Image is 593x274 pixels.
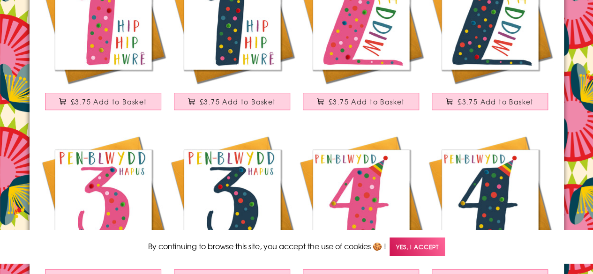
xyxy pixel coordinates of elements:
[432,93,548,110] button: £3.75 Add to Basket
[297,133,426,262] img: Welsh Age 4 Pink Birthday Card, Penblwydd Hapus, Embellished with Pompoms
[458,97,534,106] span: £3.75 Add to Basket
[426,133,555,262] img: Welsh Age 4 Blue Birthday Card, Penblwydd Hapus, Embellished with Pompoms
[390,237,445,256] span: Yes, I accept
[45,93,161,110] button: £3.75 Add to Basket
[200,97,276,106] span: £3.75 Add to Basket
[39,133,168,262] img: Welsh Age 3 Pink Birthday Card, Penblwydd Hapus, Embellished with Pompoms
[329,97,405,106] span: £3.75 Add to Basket
[71,97,147,106] span: £3.75 Add to Basket
[303,93,419,110] button: £3.75 Add to Basket
[168,133,297,262] img: Welsh Age 3 Blue Birthday Card, Penblwydd Hapus, Embellished with Pompoms
[174,93,290,110] button: £3.75 Add to Basket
